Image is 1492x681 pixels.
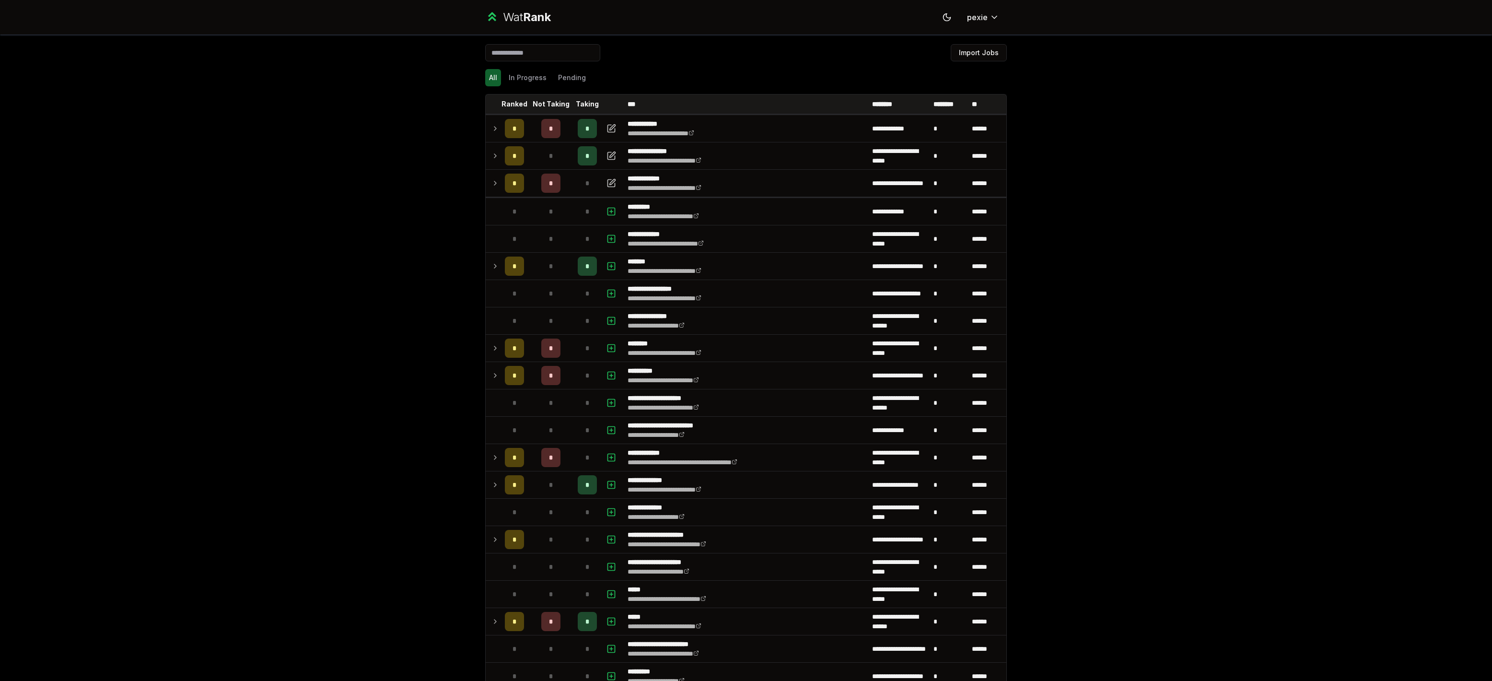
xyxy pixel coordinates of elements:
span: pexie [967,12,988,23]
div: Wat [503,10,551,25]
button: pexie [959,9,1007,26]
p: Ranked [501,99,527,109]
button: Import Jobs [951,44,1007,61]
p: Not Taking [533,99,570,109]
button: In Progress [505,69,550,86]
a: WatRank [485,10,551,25]
span: Rank [523,10,551,24]
button: All [485,69,501,86]
button: Pending [554,69,590,86]
p: Taking [576,99,599,109]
